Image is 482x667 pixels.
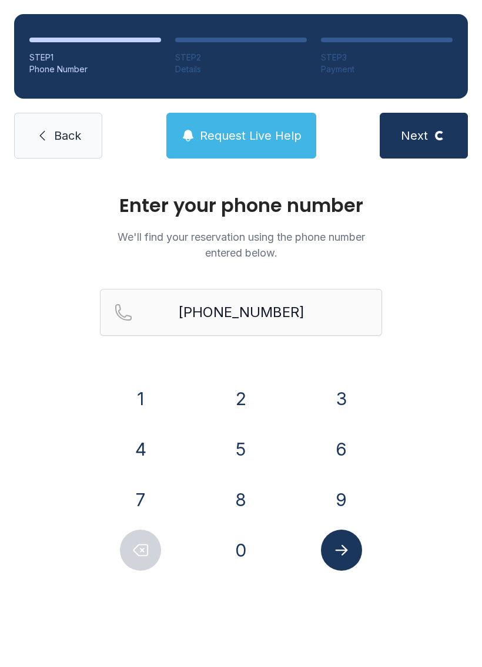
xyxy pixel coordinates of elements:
[100,289,382,336] input: Reservation phone number
[120,530,161,571] button: Delete number
[321,63,453,75] div: Payment
[220,429,262,470] button: 5
[54,127,81,144] span: Back
[321,378,362,419] button: 3
[220,530,262,571] button: 0
[29,52,161,63] div: STEP 1
[29,63,161,75] div: Phone Number
[175,63,307,75] div: Details
[100,229,382,261] p: We'll find your reservation using the phone number entered below.
[321,52,453,63] div: STEP 3
[100,196,382,215] h1: Enter your phone number
[175,52,307,63] div: STEP 2
[321,530,362,571] button: Submit lookup form
[120,479,161,520] button: 7
[120,378,161,419] button: 1
[321,429,362,470] button: 6
[220,479,262,520] button: 8
[220,378,262,419] button: 2
[200,127,302,144] span: Request Live Help
[321,479,362,520] button: 9
[120,429,161,470] button: 4
[401,127,428,144] span: Next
